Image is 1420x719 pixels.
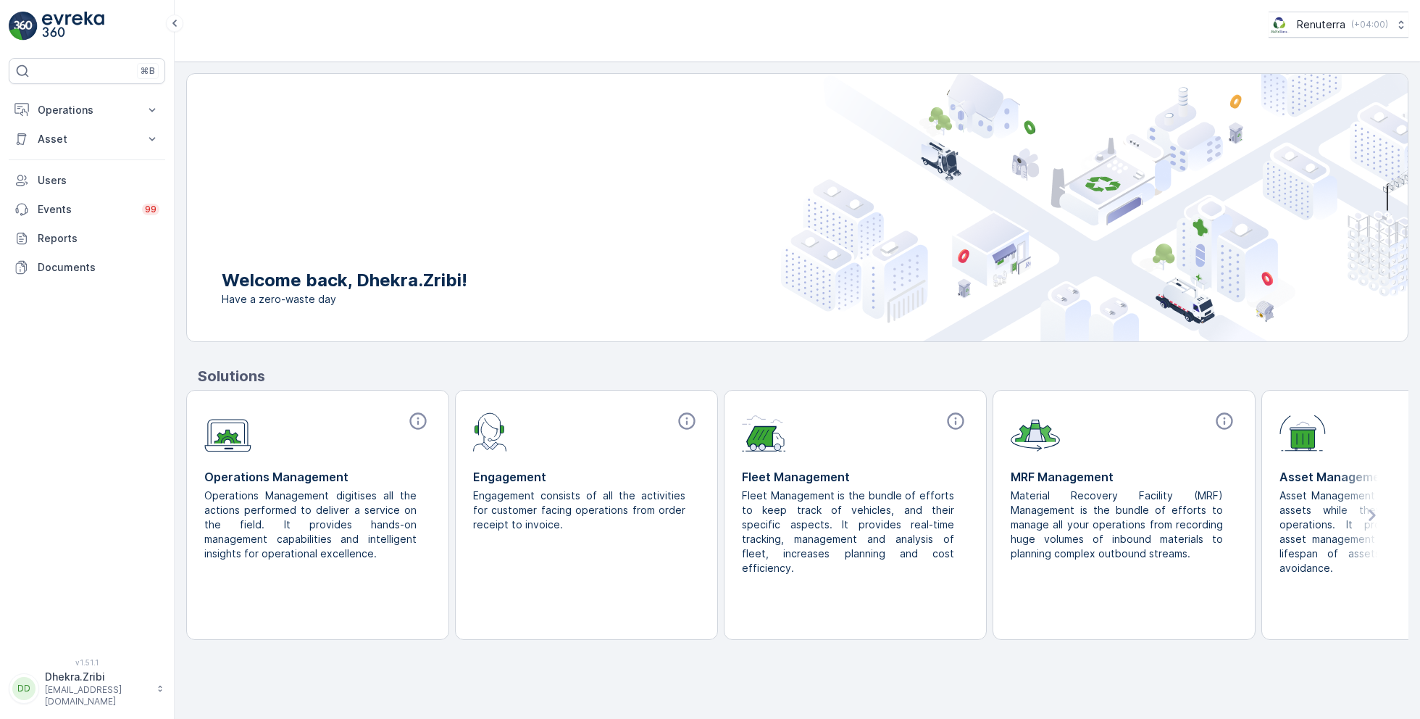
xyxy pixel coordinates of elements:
p: 99 [145,204,156,215]
p: Engagement consists of all the activities for customer facing operations from order receipt to in... [473,489,688,532]
a: Events99 [9,195,165,224]
img: Screenshot_2024-07-26_at_13.33.01.png [1269,17,1291,33]
button: Asset [9,125,165,154]
p: Material Recovery Facility (MRF) Management is the bundle of efforts to manage all your operation... [1011,489,1226,561]
a: Reports [9,224,165,253]
button: Operations [9,96,165,125]
img: module-icon [204,411,251,452]
img: module-icon [1011,411,1060,452]
p: [EMAIL_ADDRESS][DOMAIN_NAME] [45,684,149,707]
p: Users [38,173,159,188]
p: Dhekra.Zribi [45,670,149,684]
a: Documents [9,253,165,282]
p: Engagement [473,468,700,486]
div: DD [12,677,35,700]
button: Renuterra(+04:00) [1269,12,1408,38]
p: Solutions [198,365,1408,387]
img: module-icon [473,411,507,452]
span: v 1.51.1 [9,658,165,667]
p: Fleet Management [742,468,969,486]
img: logo [9,12,38,41]
button: DDDhekra.Zribi[EMAIL_ADDRESS][DOMAIN_NAME] [9,670,165,707]
p: ( +04:00 ) [1351,19,1388,30]
p: Operations [38,103,136,117]
p: Events [38,202,133,217]
p: Fleet Management is the bundle of efforts to keep track of vehicles, and their specific aspects. ... [742,489,957,575]
p: Renuterra [1297,17,1345,32]
p: MRF Management [1011,468,1237,486]
p: Operations Management [204,468,431,486]
img: module-icon [1279,411,1326,452]
p: Asset [38,132,136,146]
img: module-icon [742,411,786,452]
a: Users [9,166,165,195]
p: Documents [38,260,159,275]
p: Welcome back, Dhekra.Zribi! [222,269,467,292]
img: logo_light-DOdMpM7g.png [42,12,104,41]
span: Have a zero-waste day [222,292,467,307]
p: Reports [38,231,159,246]
p: ⌘B [141,65,155,77]
img: city illustration [781,74,1408,341]
p: Operations Management digitises all the actions performed to deliver a service on the field. It p... [204,489,419,561]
